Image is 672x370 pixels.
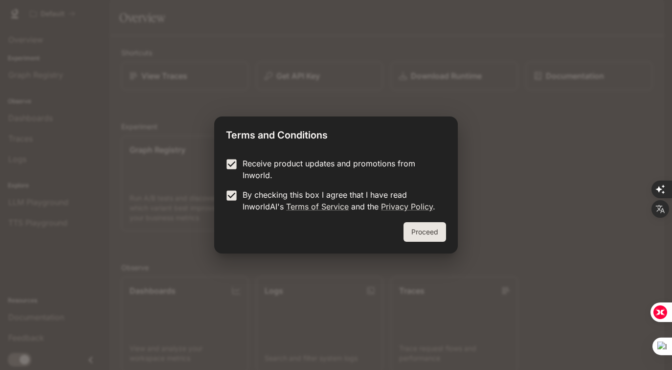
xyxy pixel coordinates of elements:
p: Receive product updates and promotions from Inworld. [243,158,438,181]
a: Terms of Service [286,202,349,211]
p: By checking this box I agree that I have read InworldAI's and the . [243,189,438,212]
a: Privacy Policy [381,202,433,211]
button: Proceed [403,222,446,242]
h2: Terms and Conditions [214,116,458,150]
